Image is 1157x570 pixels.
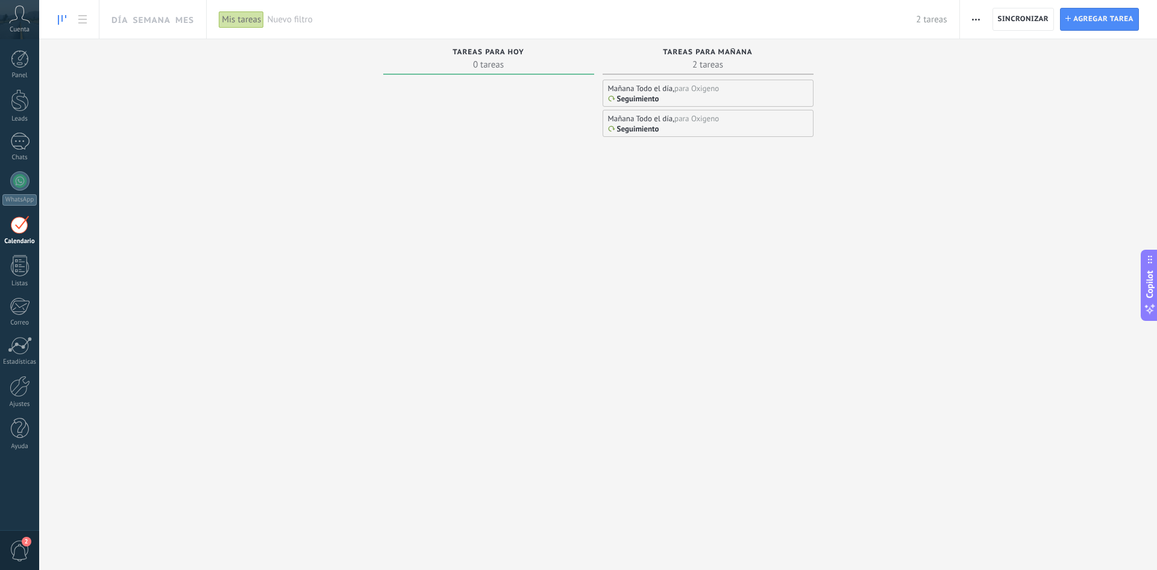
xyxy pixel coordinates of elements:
[2,115,37,123] div: Leads
[1073,8,1133,30] span: Agregar tarea
[72,8,93,31] a: To-do list
[10,26,30,34] span: Cuenta
[609,59,807,71] span: 2 tareas
[2,443,37,451] div: Ayuda
[2,358,37,366] div: Estadísticas
[389,48,588,59] div: Tareas para hoy
[22,537,31,546] span: 2
[608,113,675,124] div: Mañana Todo el día,
[1144,270,1156,298] span: Copilot
[674,83,719,93] div: para Oxigeno
[453,48,524,57] span: Tareas para hoy
[663,48,753,57] span: Tareas para mañana
[608,83,675,93] div: Mañana Todo el día,
[916,14,947,25] span: 2 tareas
[617,124,659,134] p: Seguimiento
[998,16,1049,23] span: Sincronizar
[52,8,72,31] a: To-do line
[2,194,37,206] div: WhatsApp
[219,11,264,28] div: Mis tareas
[609,48,807,59] div: Tareas para mañana
[2,319,37,327] div: Correo
[617,94,659,104] p: Seguimiento
[674,113,719,124] div: para Oxigeno
[2,401,37,408] div: Ajustes
[992,8,1055,31] button: Sincronizar
[1060,8,1139,31] button: Agregar tarea
[2,72,37,80] div: Panel
[2,238,37,245] div: Calendario
[267,14,916,25] span: Nuevo filtro
[2,280,37,288] div: Listas
[389,59,588,71] span: 0 tareas
[967,8,985,31] button: Más
[2,154,37,162] div: Chats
